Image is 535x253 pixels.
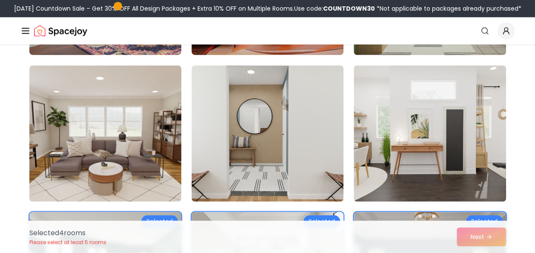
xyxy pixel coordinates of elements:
img: Spacejoy Logo [34,22,87,39]
b: COUNTDOWN30 [323,4,375,13]
div: Selected [303,215,340,227]
span: Use code: [294,4,375,13]
img: Room room-80 [192,65,343,201]
p: Selected 4 room s [29,228,106,238]
img: Room room-81 [354,65,506,201]
div: Selected [141,215,178,227]
p: Please select at least 5 rooms [29,239,106,246]
div: Selected [466,215,503,227]
a: Spacejoy [34,22,87,39]
img: Room room-79 [29,65,181,201]
div: [DATE] Countdown Sale – Get 30% OFF All Design Packages + Extra 10% OFF on Multiple Rooms. [14,4,521,13]
nav: Global [20,17,515,44]
span: *Not applicable to packages already purchased* [375,4,521,13]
